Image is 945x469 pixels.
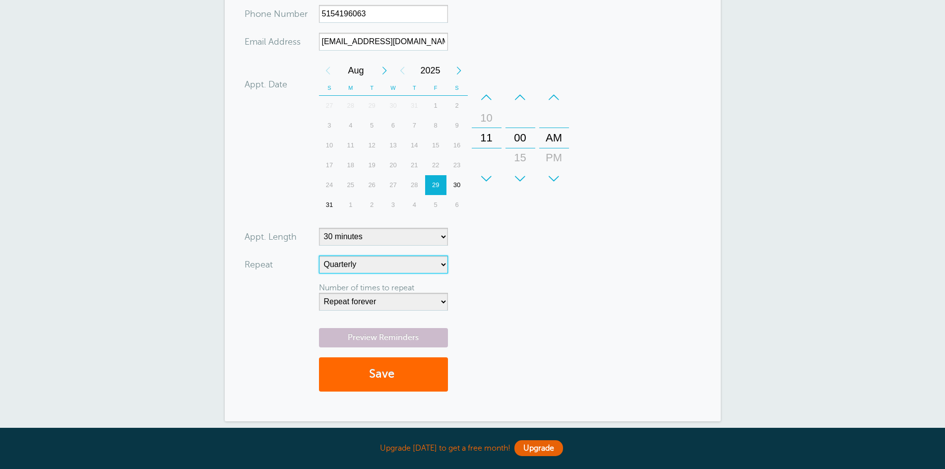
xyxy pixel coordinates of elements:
div: Saturday, September 6 [446,195,468,215]
div: Saturday, August 2 [446,96,468,116]
a: Upgrade [514,440,563,456]
th: F [425,80,446,96]
div: 7 [404,116,425,135]
th: S [446,80,468,96]
div: Next Year [450,61,468,80]
div: Friday, August 1 [425,96,446,116]
a: Preview Reminders [319,328,448,347]
span: Pho [245,9,261,18]
div: AM [542,128,566,148]
div: 1 [340,195,361,215]
div: 15 [508,148,532,168]
div: Friday, September 5 [425,195,446,215]
div: 5 [361,116,382,135]
th: T [361,80,382,96]
div: Tuesday, July 29 [361,96,382,116]
div: Tuesday, August 26 [361,175,382,195]
div: 11 [475,128,499,148]
th: T [404,80,425,96]
div: 16 [446,135,468,155]
div: Saturday, August 9 [446,116,468,135]
div: 29 [361,96,382,116]
div: Tuesday, August 5 [361,116,382,135]
div: 6 [382,116,404,135]
div: Thursday, September 4 [404,195,425,215]
th: M [340,80,361,96]
div: Sunday, July 27 [319,96,340,116]
div: Monday, July 28 [340,96,361,116]
div: ress [245,33,319,51]
div: 26 [361,175,382,195]
div: 3 [319,116,340,135]
label: Number of times to repeat [319,283,414,292]
div: Sunday, August 3 [319,116,340,135]
div: 29 [425,175,446,195]
div: Sunday, August 24 [319,175,340,195]
th: W [382,80,404,96]
div: Wednesday, September 3 [382,195,404,215]
div: Friday, August 15 [425,135,446,155]
div: 24 [319,175,340,195]
div: Minutes [505,87,535,189]
div: 21 [404,155,425,175]
div: PM [542,148,566,168]
div: 10 [319,135,340,155]
div: 30 [382,96,404,116]
div: 31 [319,195,340,215]
label: Repeat [245,260,273,269]
div: 11 [340,135,361,155]
div: Hours [472,87,502,189]
div: 2 [446,96,468,116]
div: 28 [404,175,425,195]
div: Monday, August 4 [340,116,361,135]
div: Saturday, August 30 [446,175,468,195]
div: 14 [404,135,425,155]
div: 4 [340,116,361,135]
div: 15 [425,135,446,155]
div: 12 [361,135,382,155]
div: Thursday, August 28 [404,175,425,195]
div: Wednesday, August 13 [382,135,404,155]
div: Tuesday, August 12 [361,135,382,155]
div: 30 [508,168,532,188]
div: 17 [319,155,340,175]
div: 30 [446,175,468,195]
span: August [337,61,376,80]
span: il Add [262,37,285,46]
div: Monday, September 1 [340,195,361,215]
div: Thursday, August 7 [404,116,425,135]
div: 20 [382,155,404,175]
span: Ema [245,37,262,46]
div: Previous Month [319,61,337,80]
div: 31 [404,96,425,116]
div: 25 [340,175,361,195]
div: 9 [446,116,468,135]
span: ne Nu [261,9,286,18]
div: Sunday, August 10 [319,135,340,155]
div: Thursday, July 31 [404,96,425,116]
div: 27 [382,175,404,195]
div: Upgrade [DATE] to get a free month! [225,438,721,459]
div: mber [245,5,319,23]
div: 4 [404,195,425,215]
div: Friday, August 8 [425,116,446,135]
div: 5 [425,195,446,215]
div: Monday, August 25 [340,175,361,195]
div: Wednesday, August 20 [382,155,404,175]
div: Previous Year [393,61,411,80]
div: 27 [319,96,340,116]
div: 6 [446,195,468,215]
div: Thursday, August 21 [404,155,425,175]
div: 3 [382,195,404,215]
div: 00 [508,128,532,148]
input: Optional [319,33,448,51]
div: 13 [382,135,404,155]
div: 22 [425,155,446,175]
div: Monday, August 18 [340,155,361,175]
div: 19 [361,155,382,175]
div: Tuesday, September 2 [361,195,382,215]
div: Saturday, August 16 [446,135,468,155]
div: Wednesday, July 30 [382,96,404,116]
div: Next Month [376,61,393,80]
div: Tuesday, August 19 [361,155,382,175]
